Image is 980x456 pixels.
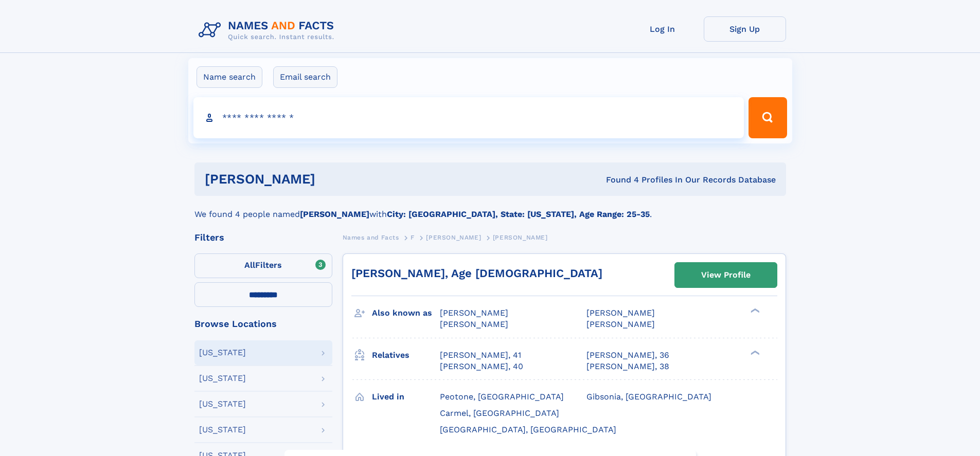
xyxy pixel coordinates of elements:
span: [PERSON_NAME] [586,319,655,329]
a: [PERSON_NAME], 40 [440,361,523,372]
span: Carmel, [GEOGRAPHIC_DATA] [440,408,559,418]
label: Email search [273,66,337,88]
span: All [244,260,255,270]
div: [US_STATE] [199,349,246,357]
a: [PERSON_NAME], 36 [586,350,669,361]
span: [PERSON_NAME] [440,319,508,329]
a: Log In [621,16,704,42]
button: Search Button [749,97,787,138]
span: [PERSON_NAME] [426,234,481,241]
div: ❯ [748,307,760,314]
b: City: [GEOGRAPHIC_DATA], State: [US_STATE], Age Range: 25-35 [387,209,650,219]
b: [PERSON_NAME] [300,209,369,219]
div: Browse Locations [194,319,332,329]
h3: Relatives [372,346,440,364]
div: ❯ [748,349,760,356]
span: [PERSON_NAME] [440,308,508,318]
div: [US_STATE] [199,374,246,382]
a: Sign Up [704,16,786,42]
a: [PERSON_NAME], 41 [440,350,521,361]
div: [US_STATE] [199,400,246,408]
label: Name search [197,66,262,88]
img: Logo Names and Facts [194,16,343,44]
span: [PERSON_NAME] [493,234,548,241]
h1: [PERSON_NAME] [205,173,461,186]
input: search input [193,97,744,138]
span: [GEOGRAPHIC_DATA], [GEOGRAPHIC_DATA] [440,425,616,434]
div: Filters [194,233,332,242]
label: Filters [194,253,332,278]
span: [PERSON_NAME] [586,308,655,318]
a: [PERSON_NAME] [426,231,481,244]
a: F [411,231,415,244]
div: Found 4 Profiles In Our Records Database [460,174,776,186]
div: [US_STATE] [199,426,246,434]
span: Gibsonia, [GEOGRAPHIC_DATA] [586,392,711,402]
h3: Also known as [372,304,440,322]
div: We found 4 people named with . [194,196,786,221]
h3: Lived in [372,388,440,406]
span: F [411,234,415,241]
a: Names and Facts [343,231,399,244]
div: View Profile [701,263,751,287]
a: [PERSON_NAME], 38 [586,361,669,372]
span: Peotone, [GEOGRAPHIC_DATA] [440,392,564,402]
a: View Profile [675,263,777,287]
a: [PERSON_NAME], Age [DEMOGRAPHIC_DATA] [351,267,602,280]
